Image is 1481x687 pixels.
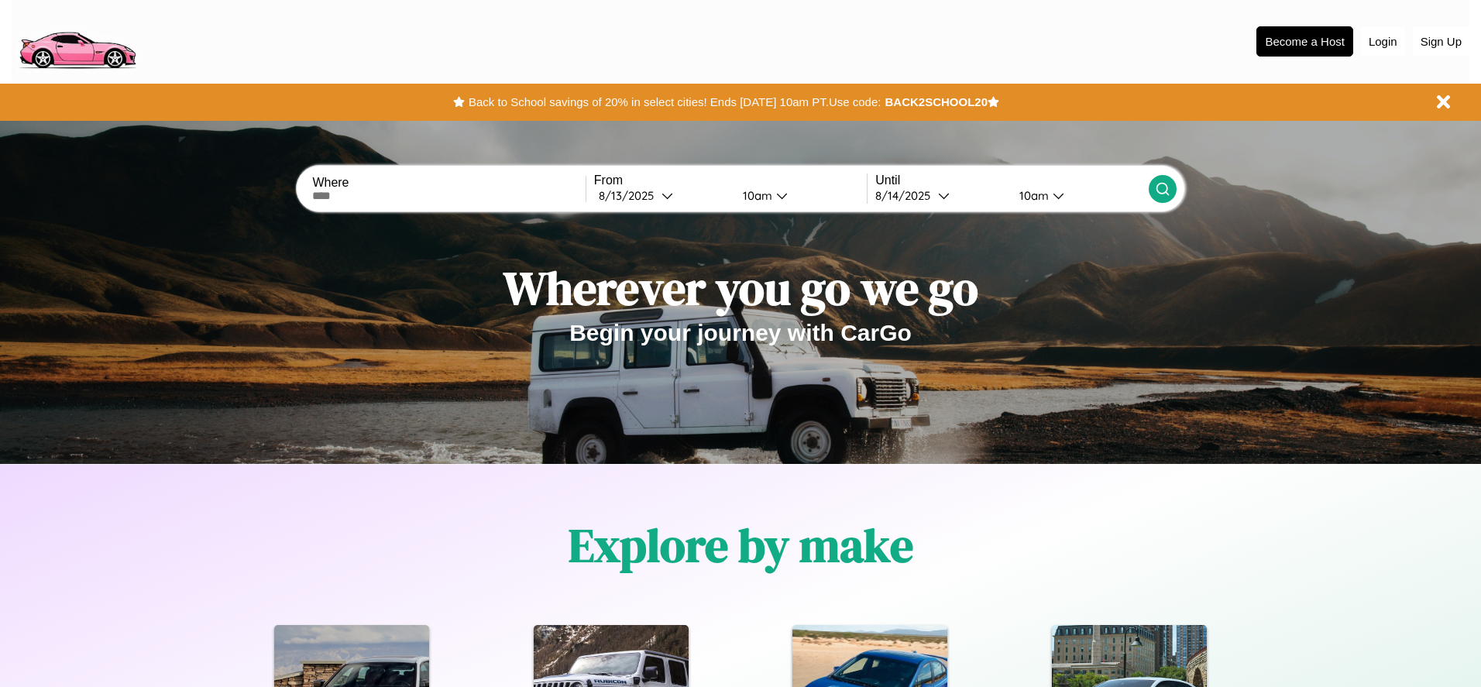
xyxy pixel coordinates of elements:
button: Become a Host [1256,26,1353,57]
img: logo [12,8,143,73]
div: 8 / 13 / 2025 [599,188,661,203]
div: 8 / 14 / 2025 [875,188,938,203]
button: Back to School savings of 20% in select cities! Ends [DATE] 10am PT.Use code: [465,91,885,113]
b: BACK2SCHOOL20 [885,95,988,108]
div: 10am [735,188,776,203]
button: 10am [1007,187,1148,204]
button: 10am [730,187,867,204]
button: Login [1361,27,1405,56]
div: 10am [1012,188,1053,203]
button: Sign Up [1413,27,1469,56]
h1: Explore by make [569,514,913,577]
label: Where [312,176,585,190]
label: Until [875,173,1148,187]
button: 8/13/2025 [594,187,730,204]
label: From [594,173,867,187]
